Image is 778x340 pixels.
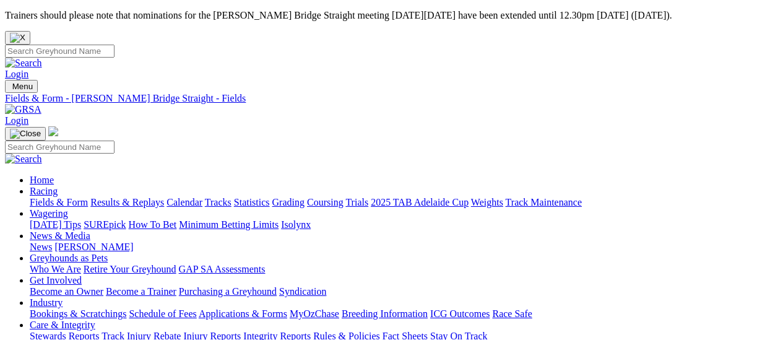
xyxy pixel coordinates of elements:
a: Calendar [166,197,202,207]
a: News & Media [30,230,90,241]
button: Toggle navigation [5,127,46,141]
a: Fields & Form - [PERSON_NAME] Bridge Straight - Fields [5,93,773,104]
div: Industry [30,308,773,320]
a: Who We Are [30,264,81,274]
a: Schedule of Fees [129,308,196,319]
a: Fields & Form [30,197,88,207]
a: GAP SA Assessments [179,264,266,274]
a: Tracks [205,197,231,207]
a: Applications & Forms [199,308,287,319]
a: Syndication [279,286,326,297]
a: Care & Integrity [30,320,95,330]
a: Industry [30,297,63,308]
a: Minimum Betting Limits [179,219,279,230]
img: logo-grsa-white.png [48,126,58,136]
a: News [30,242,52,252]
img: Search [5,58,42,69]
a: Become a Trainer [106,286,176,297]
div: Get Involved [30,286,773,297]
div: Greyhounds as Pets [30,264,773,275]
div: Wagering [30,219,773,230]
a: Coursing [307,197,344,207]
a: Login [5,115,28,126]
a: Login [5,69,28,79]
input: Search [5,141,115,154]
p: Trainers should please note that nominations for the [PERSON_NAME] Bridge Straight meeting [DATE]... [5,10,773,21]
a: Track Maintenance [506,197,582,207]
a: ICG Outcomes [430,308,490,319]
a: Trials [345,197,368,207]
a: Wagering [30,208,68,219]
a: Retire Your Greyhound [84,264,176,274]
a: Grading [272,197,305,207]
a: Racing [30,186,58,196]
img: X [10,33,25,43]
a: Bookings & Scratchings [30,308,126,319]
a: Results & Replays [90,197,164,207]
img: Search [5,154,42,165]
a: [PERSON_NAME] [54,242,133,252]
a: How To Bet [129,219,177,230]
span: Menu [12,82,33,91]
a: 2025 TAB Adelaide Cup [371,197,469,207]
a: Purchasing a Greyhound [179,286,277,297]
a: MyOzChase [290,308,339,319]
a: SUREpick [84,219,126,230]
img: GRSA [5,104,41,115]
img: Close [10,129,41,139]
a: [DATE] Tips [30,219,81,230]
a: Race Safe [492,308,532,319]
button: Toggle navigation [5,80,38,93]
button: Close [5,31,30,45]
a: Greyhounds as Pets [30,253,108,263]
a: Home [30,175,54,185]
a: Breeding Information [342,308,428,319]
a: Isolynx [281,219,311,230]
div: Racing [30,197,773,208]
a: Get Involved [30,275,82,286]
a: Statistics [234,197,270,207]
div: News & Media [30,242,773,253]
a: Weights [471,197,503,207]
input: Search [5,45,115,58]
a: Become an Owner [30,286,103,297]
